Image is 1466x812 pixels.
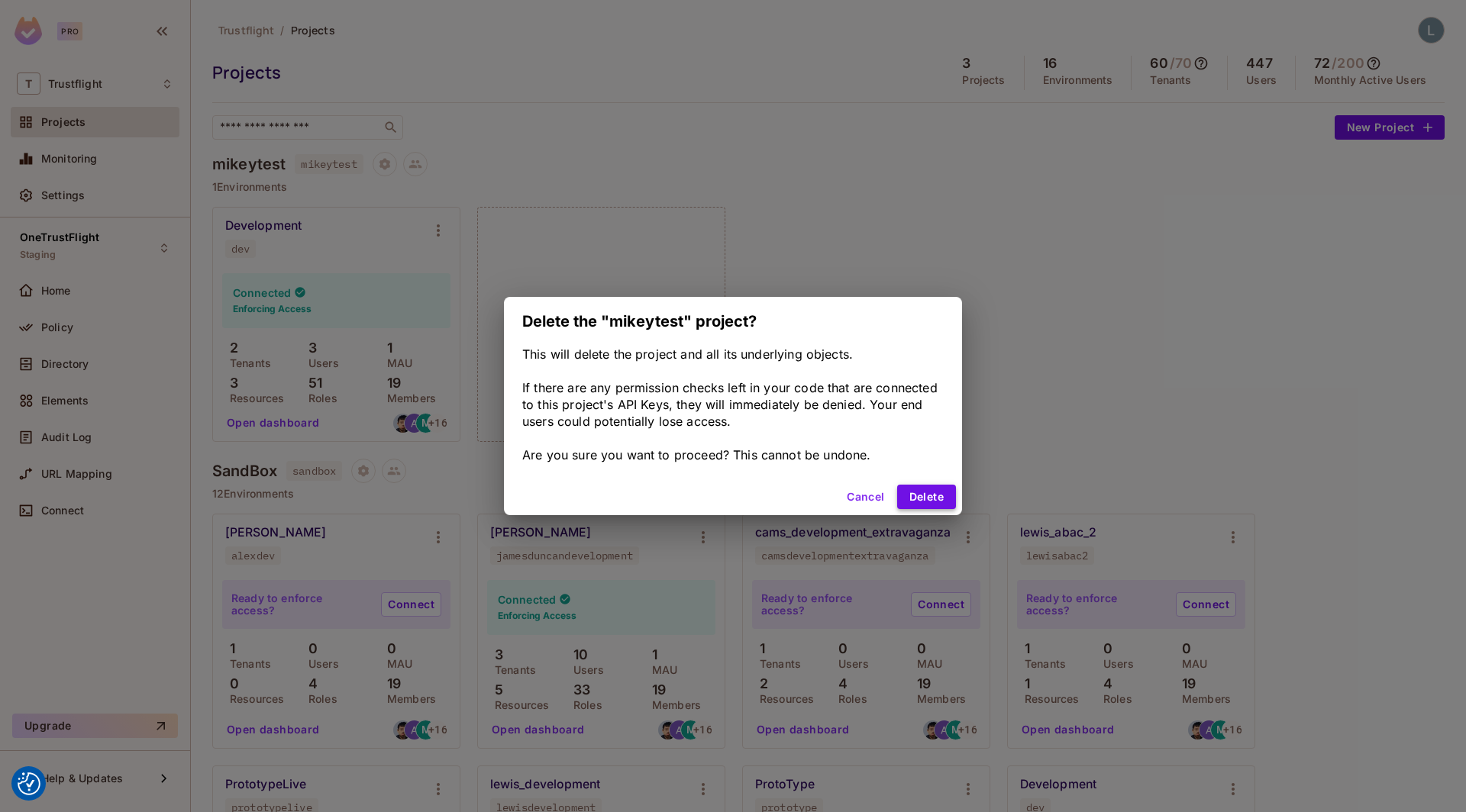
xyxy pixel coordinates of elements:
[897,485,956,509] button: Delete
[18,772,40,795] button: Consent Preferences
[841,485,890,509] button: Cancel
[18,772,40,795] img: Revisit consent button
[504,297,962,346] h2: Delete the "mikeytest" project?
[522,346,944,463] div: This will delete the project and all its underlying objects. If there are any permission checks l...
